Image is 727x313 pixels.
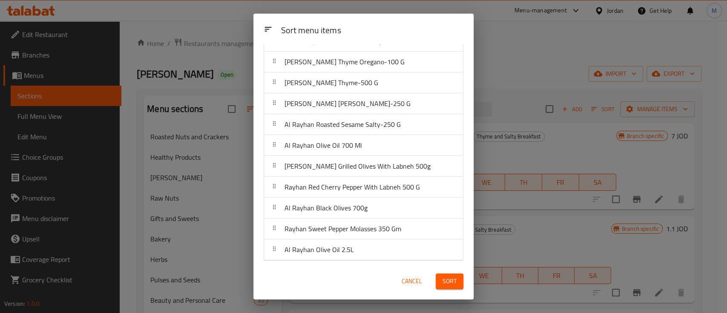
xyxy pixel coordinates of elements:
[443,276,457,287] span: Sort
[264,135,463,156] div: Al Rayhan Olive Oil 700 Ml
[264,198,463,218] div: Al Rayhan Black Olives 700g
[402,276,422,287] span: Cancel
[284,139,362,152] span: Al Rayhan Olive Oil 700 Ml
[398,273,425,289] button: Cancel
[264,72,463,93] div: [PERSON_NAME] Thyme-500 G
[264,239,463,260] div: Al Rayhan Olive Oil 2.5L
[284,97,411,110] span: [PERSON_NAME] [PERSON_NAME]-250 G
[264,52,463,72] div: [PERSON_NAME] Thyme Oregano-100 G
[284,222,401,235] span: Rayhan Sweet Pepper Molasses 350 Gm
[264,177,463,198] div: Rayhan Red Cherry Pepper With Labneh 500 G
[436,273,463,289] button: Sort
[284,55,405,68] span: [PERSON_NAME] Thyme Oregano-100 G
[277,21,467,40] div: Sort menu items
[284,118,401,131] span: Al Rayhan Roasted Sesame Salty-250 G
[264,156,463,177] div: [PERSON_NAME] Grilled Olives With Labneh 500g
[284,201,368,214] span: Al Rayhan Black Olives 700g
[284,181,420,193] span: Rayhan Red Cherry Pepper With Labneh 500 G
[284,160,431,172] span: [PERSON_NAME] Grilled Olives With Labneh 500g
[264,114,463,135] div: Al Rayhan Roasted Sesame Salty-250 G
[264,218,463,239] div: Rayhan Sweet Pepper Molasses 350 Gm
[264,93,463,114] div: [PERSON_NAME] [PERSON_NAME]-250 G
[284,243,354,256] span: Al Rayhan Olive Oil 2.5L
[284,76,378,89] span: [PERSON_NAME] Thyme-500 G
